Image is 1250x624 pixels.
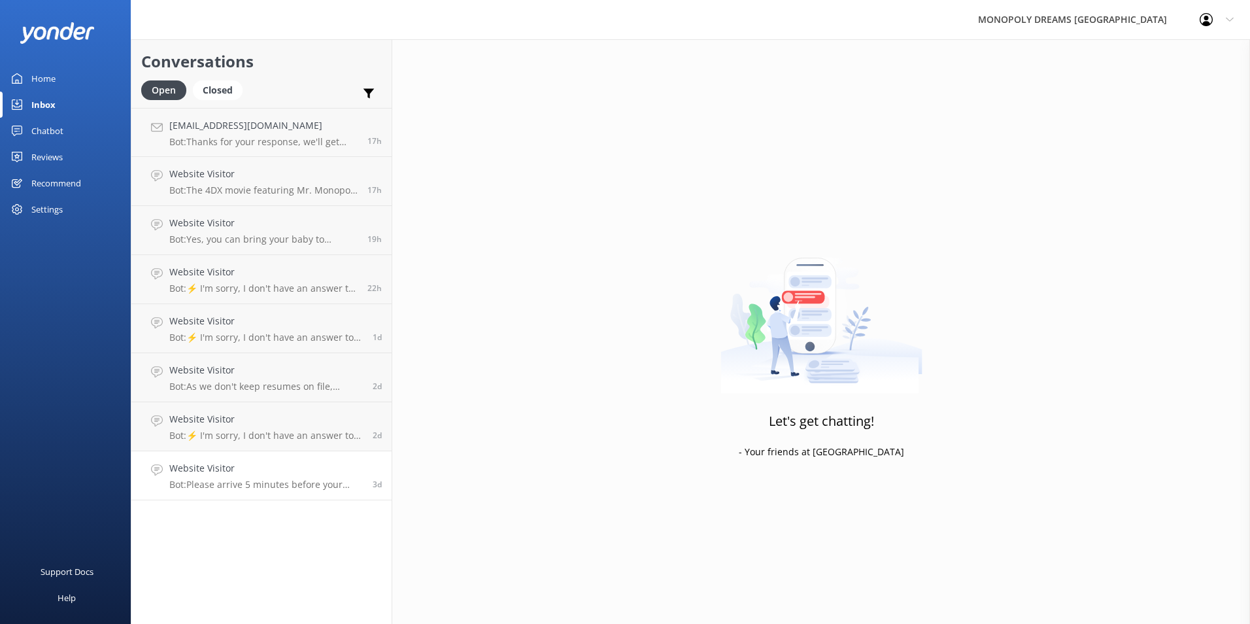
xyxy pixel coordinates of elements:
[31,65,56,92] div: Home
[131,255,392,304] a: Website VisitorBot:⚡ I'm sorry, I don't have an answer to your question. Could you please try rep...
[20,22,95,44] img: yonder-white-logo.png
[169,412,363,426] h4: Website Visitor
[769,411,874,432] h3: Let's get chatting!
[169,461,363,476] h4: Website Visitor
[373,479,382,490] span: Sep 01 2025 12:14pm (UTC +10:00) Australia/Sydney
[739,445,904,459] p: - Your friends at [GEOGRAPHIC_DATA]
[131,353,392,402] a: Website VisitorBot:As we don't keep resumes on file, please check our website for the latest open...
[131,304,392,353] a: Website VisitorBot:⚡ I'm sorry, I don't have an answer to your question. Could you please try rep...
[131,206,392,255] a: Website VisitorBot:Yes, you can bring your baby to MONOPOLY DREAMS [GEOGRAPHIC_DATA]. Children ag...
[31,144,63,170] div: Reviews
[169,430,363,442] p: Bot: ⚡ I'm sorry, I don't have an answer to your question. Could you please try rephrasing your q...
[373,332,382,343] span: Sep 03 2025 09:36am (UTC +10:00) Australia/Sydney
[169,167,358,181] h4: Website Visitor
[169,381,363,392] p: Bot: As we don't keep resumes on file, please check our website for the latest openings: [DOMAIN_...
[58,585,76,611] div: Help
[169,136,358,148] p: Bot: Thanks for your response, we'll get back to you as soon as we can during opening hours.
[131,108,392,157] a: [EMAIL_ADDRESS][DOMAIN_NAME]Bot:Thanks for your response, we'll get back to you as soon as we can...
[141,82,193,97] a: Open
[367,283,382,294] span: Sep 04 2025 10:05am (UTC +10:00) Australia/Sydney
[169,234,358,245] p: Bot: Yes, you can bring your baby to MONOPOLY DREAMS [GEOGRAPHIC_DATA]. Children aged [DEMOGRAPHI...
[31,170,81,196] div: Recommend
[373,381,382,392] span: Sep 02 2025 09:25pm (UTC +10:00) Australia/Sydney
[141,49,382,74] h2: Conversations
[31,92,56,118] div: Inbox
[367,184,382,196] span: Sep 04 2025 03:50pm (UTC +10:00) Australia/Sydney
[169,184,358,196] p: Bot: The 4DX movie featuring Mr. Monopoly and [PERSON_NAME] on an adventure around [GEOGRAPHIC_DA...
[169,216,358,230] h4: Website Visitor
[169,265,358,279] h4: Website Visitor
[169,363,363,377] h4: Website Visitor
[193,82,249,97] a: Closed
[41,559,93,585] div: Support Docs
[193,80,243,100] div: Closed
[131,451,392,500] a: Website VisitorBot:Please arrive 5 minutes before your entry time. If you're running later than y...
[131,157,392,206] a: Website VisitorBot:The 4DX movie featuring Mr. Monopoly and [PERSON_NAME] on an adventure around ...
[169,118,358,133] h4: [EMAIL_ADDRESS][DOMAIN_NAME]
[367,234,382,245] span: Sep 04 2025 01:09pm (UTC +10:00) Australia/Sydney
[720,230,922,394] img: artwork of a man stealing a conversation from at giant smartphone
[373,430,382,441] span: Sep 02 2025 07:09pm (UTC +10:00) Australia/Sydney
[31,118,63,144] div: Chatbot
[367,135,382,147] span: Sep 04 2025 03:54pm (UTC +10:00) Australia/Sydney
[169,332,363,343] p: Bot: ⚡ I'm sorry, I don't have an answer to your question. Could you please try rephrasing your q...
[169,479,363,491] p: Bot: Please arrive 5 minutes before your entry time. If you're running later than your session ti...
[141,80,186,100] div: Open
[169,283,358,294] p: Bot: ⚡ I'm sorry, I don't have an answer to your question. Could you please try rephrasing your q...
[131,402,392,451] a: Website VisitorBot:⚡ I'm sorry, I don't have an answer to your question. Could you please try rep...
[169,314,363,328] h4: Website Visitor
[31,196,63,222] div: Settings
